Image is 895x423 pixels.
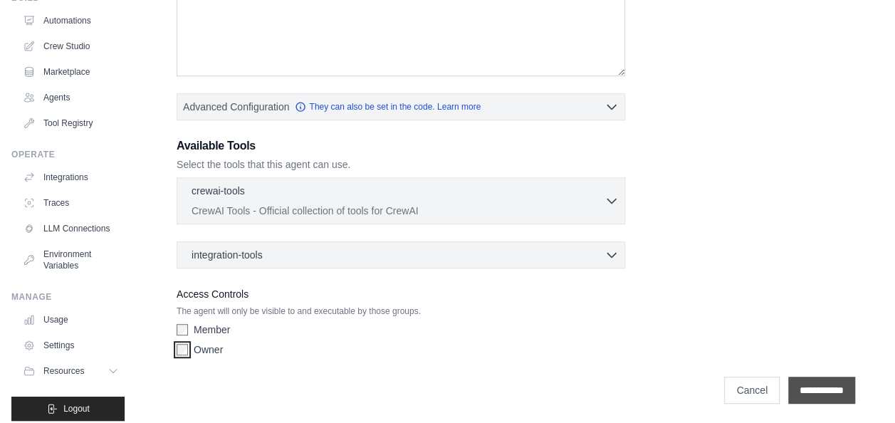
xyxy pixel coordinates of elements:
label: Access Controls [177,286,625,303]
a: They can also be set in the code. Learn more [295,101,481,113]
button: integration-tools [183,248,619,262]
a: Marketplace [17,61,125,83]
a: Automations [17,9,125,32]
a: Agents [17,86,125,109]
p: crewai-tools [192,184,245,198]
a: LLM Connections [17,217,125,240]
button: crewai-tools CrewAI Tools - Official collection of tools for CrewAI [183,184,619,218]
button: Resources [17,360,125,382]
a: Environment Variables [17,243,125,277]
p: CrewAI Tools - Official collection of tools for CrewAI [192,204,604,218]
div: Manage [11,291,125,303]
a: Tool Registry [17,112,125,135]
button: Advanced Configuration They can also be set in the code. Learn more [177,94,624,120]
a: Usage [17,308,125,331]
span: Resources [43,365,84,377]
a: Integrations [17,166,125,189]
span: Advanced Configuration [183,100,289,114]
span: integration-tools [192,248,263,262]
a: Crew Studio [17,35,125,58]
label: Member [194,323,230,337]
a: Settings [17,334,125,357]
div: Operate [11,149,125,160]
label: Owner [194,343,223,357]
a: Traces [17,192,125,214]
h3: Available Tools [177,137,625,155]
button: Logout [11,397,125,421]
a: Cancel [724,377,780,404]
span: Logout [63,403,90,414]
p: Select the tools that this agent can use. [177,157,625,172]
p: The agent will only be visible to and executable by those groups. [177,305,625,317]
